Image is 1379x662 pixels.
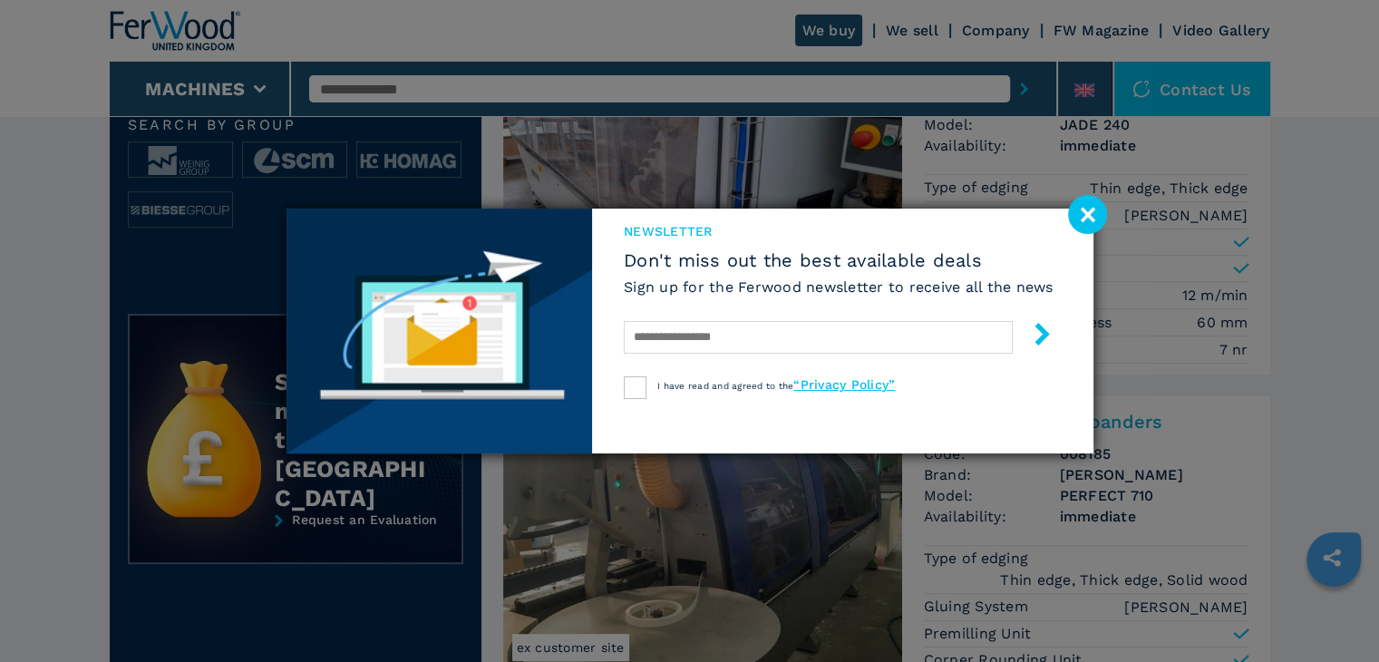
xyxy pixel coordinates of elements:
span: newsletter [624,222,1054,240]
button: submit-button [1013,316,1054,358]
span: Don't miss out the best available deals [624,249,1054,271]
img: Newsletter image [286,209,593,453]
h6: Sign up for the Ferwood newsletter to receive all the news [624,277,1054,297]
a: “Privacy Policy” [793,377,895,392]
span: I have read and agreed to the [657,381,895,391]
